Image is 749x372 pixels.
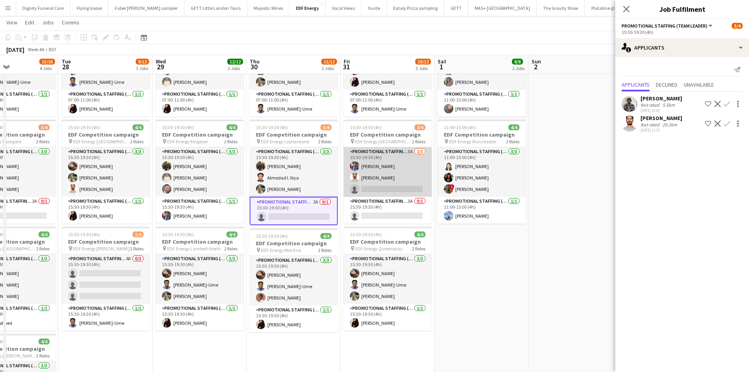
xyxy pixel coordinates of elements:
app-card-role: Promotional Staffing (Flyering Staff)3/311:00-15:00 (4h)[PERSON_NAME][PERSON_NAME]![PERSON_NAME] [438,147,526,197]
app-card-role: Promotional Staffing (Team Leader)1/107:00-11:00 (4h)[PERSON_NAME]-Ume [344,90,432,117]
app-card-role: Promotional Staffing (Team Leader)3A0/115:30-19:30 (4h) [344,197,432,224]
span: 2 Roles [36,246,50,252]
span: 15:30-19:30 (4h) [68,231,100,237]
div: 15:30-19:30 (4h)1/4EDF Competition campaign EDF Energy [PERSON_NAME]2 RolesPromotional Staffing (... [62,227,150,331]
span: Jobs [42,19,54,26]
span: ! [450,184,455,189]
span: 29 [155,62,166,71]
div: 15:30-19:30 (4h) [622,29,743,35]
span: EDF Energy [GEOGRAPHIC_DATA] [73,139,130,144]
app-card-role: Promotional Staffing (Team Leader)2A0/115:30-19:30 (4h) [250,197,338,225]
span: Thu [250,58,259,65]
button: Faber [PERSON_NAME] sampler [109,0,184,16]
h3: EDF Competition campaign [156,131,244,138]
span: Wed [156,58,166,65]
span: 3/4 [320,124,331,130]
span: EDF Energy Queensway [355,246,403,252]
app-job-card: 15:30-19:30 (4h)4/4EDF Competition campaign EDF Energy Lambeth North2 RolesPromotional Staffing (... [156,227,244,331]
div: 20.2km [661,122,679,128]
span: 8/8 [512,59,523,65]
h3: Job Fulfilment [615,4,749,14]
span: 10/12 [415,59,431,65]
h3: EDF Competition campaign [250,131,338,138]
div: Applicants [615,38,749,57]
span: 4/4 [226,124,237,130]
div: [PERSON_NAME] [640,95,682,102]
span: Week 44 [26,46,46,52]
div: [PERSON_NAME] [640,115,682,122]
span: 15:30-19:30 (4h) [68,124,100,130]
h3: EDF Competition campaign [62,131,150,138]
h3: EDF Competition campaign [344,238,432,245]
app-card-role: Promotional Staffing (Team Leader)1/107:00-11:00 (4h)[PERSON_NAME]-Ume [250,90,338,117]
span: Edit [25,19,34,26]
span: 4/4 [39,339,50,344]
button: MAS+ [GEOGRAPHIC_DATA] [468,0,537,16]
app-card-role: Promotional Staffing (Team Leader)1/115:30-19:30 (4h)[PERSON_NAME] [62,197,150,224]
app-job-card: 15:30-19:30 (4h)4/4EDF Competition campaign EDF Energy Queensway2 RolesPromotional Staffing (Flye... [344,227,432,331]
app-job-card: 15:30-19:30 (4h)4/4EDF Competition campaign EDF Energy [GEOGRAPHIC_DATA]2 RolesPromotional Staffi... [62,120,150,224]
app-card-role: Promotional Staffing (Flyering Staff)3/315:30-19:30 (4h)[PERSON_NAME][PERSON_NAME]-Ume[PERSON_NAME] [156,254,244,304]
div: [DATE] [6,46,24,54]
button: Vocal Views [326,0,362,16]
div: 3 Jobs [416,65,431,71]
span: 4/4 [226,231,237,237]
app-card-role: Promotional Staffing (Team Leader)1/115:30-19:30 (4h)[PERSON_NAME] [156,197,244,224]
span: Sun [532,58,541,65]
span: 2 Roles [130,246,144,252]
span: View [6,19,17,26]
button: Yuvite [362,0,387,16]
a: Comms [59,17,83,28]
span: 2 Roles [412,139,425,144]
span: 12/12 [227,59,243,65]
app-card-role: Promotional Staffing (Team Leader)1/115:30-19:30 (4h)[PERSON_NAME] [344,304,432,331]
span: 3/4 [39,124,50,130]
h3: EDF Competition campaign [438,131,526,138]
app-card-role: Promotional Staffing (Flyering Staff)3/315:30-19:30 (4h)[PERSON_NAME][PERSON_NAME]-Ume[PERSON_NAME] [344,254,432,304]
div: 3 Jobs [228,65,243,71]
span: 15:30-19:30 (4h) [256,233,288,239]
div: 4 Jobs [40,65,55,71]
span: Applicants [622,82,650,87]
button: Promotional Staffing (Team Leader) [622,23,714,29]
button: Majestic Wines [247,0,290,16]
span: Fri [344,58,350,65]
span: 2/4 [414,124,425,130]
span: Unavailable [684,82,714,87]
h3: EDF Competition campaign [250,240,338,247]
div: 15:30-19:30 (4h)4/4EDF Competition campaign EDF Energy Kingston2 RolesPromotional Staffing (Flyer... [156,120,244,224]
span: 2 Roles [224,246,237,252]
span: Comms [62,19,79,26]
app-job-card: 15:30-19:30 (4h)3/4EDF Competition campaign EDF Energy Leytonstone2 RolesPromotional Staffing (Fl... [250,120,338,225]
span: EDF Energy Manchester [449,139,496,144]
app-job-card: 15:30-19:30 (4h)4/4EDF Competition campaign EDF Energy Mile End2 RolesPromotional Staffing (Flyer... [250,228,338,332]
div: Not rated [640,122,661,128]
app-card-role: Promotional Staffing (Flyering Staff)3/315:30-19:30 (4h)[PERSON_NAME]Almodad I. Iliya[PERSON_NAME] [250,147,338,197]
span: 2 Roles [506,139,519,144]
div: 3 Jobs [322,65,337,71]
div: 2 Jobs [512,65,524,71]
span: EDF Energy [PERSON_NAME] [73,246,130,252]
span: 4/4 [508,124,519,130]
span: 1 [436,62,446,71]
span: EDF Energy Kingston [167,139,208,144]
span: 2 [530,62,541,71]
span: 28 [61,62,71,71]
span: EDF Energy [GEOGRAPHIC_DATA] [355,139,412,144]
button: GETT Little London Tours [184,0,247,16]
app-job-card: 11:00-15:00 (4h)4/4EDF Competition campaign EDF Energy Manchester2 RolesPromotional Staffing (Fly... [438,120,526,224]
span: EDF Energy Mile End [261,247,301,253]
span: EDF Energy Leytonstone [261,139,309,144]
app-job-card: 15:30-19:30 (4h)2/4EDF Competition campaign EDF Energy [GEOGRAPHIC_DATA]2 RolesPromotional Staffi... [344,120,432,224]
app-card-role: Promotional Staffing (Flyering Staff)4A0/315:30-19:30 (4h) [62,254,150,304]
span: 2 Roles [318,139,331,144]
app-card-role: Promotional Staffing (Team Leader)1/107:00-11:00 (4h)[PERSON_NAME] [62,90,150,117]
span: 9/12 [136,59,149,65]
span: 2 Roles [412,246,425,252]
span: 15/16 [39,59,55,65]
span: 2 Roles [224,139,237,144]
